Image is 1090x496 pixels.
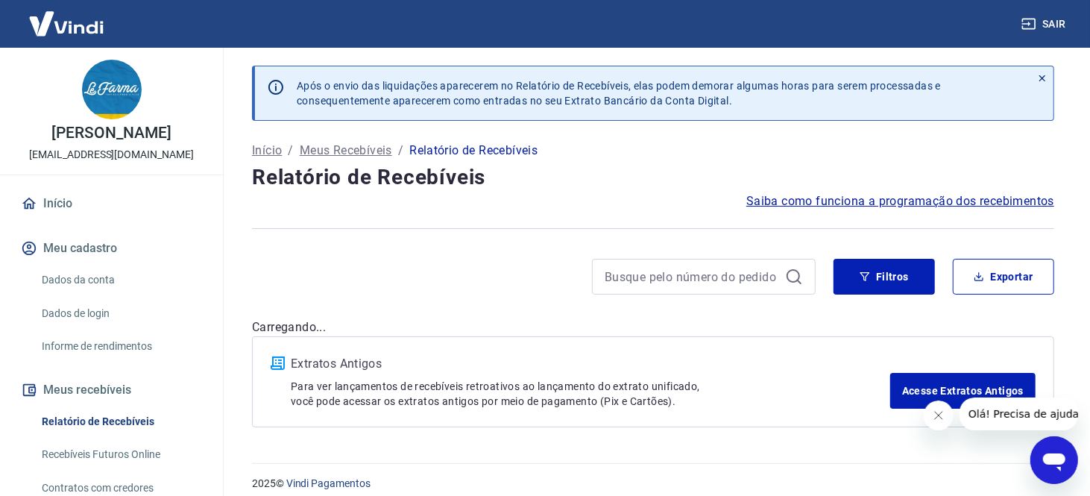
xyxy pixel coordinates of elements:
[252,318,1054,336] p: Carregando...
[291,355,890,373] p: Extratos Antigos
[291,379,890,409] p: Para ver lançamentos de recebíveis retroativos ao lançamento do extrato unificado, você pode aces...
[297,78,941,108] p: Após o envio das liquidações aparecerem no Relatório de Recebíveis, elas podem demorar algumas ho...
[834,259,935,295] button: Filtros
[29,147,194,163] p: [EMAIL_ADDRESS][DOMAIN_NAME]
[605,266,779,288] input: Busque pelo número do pedido
[960,398,1078,430] iframe: Mensagem da empresa
[890,373,1036,409] a: Acesse Extratos Antigos
[1030,436,1078,484] iframe: Botão para abrir a janela de mensagens
[398,142,403,160] p: /
[924,401,954,430] iframe: Fechar mensagem
[36,406,205,437] a: Relatório de Recebíveis
[36,331,205,362] a: Informe de rendimentos
[252,476,1054,492] p: 2025 ©
[18,374,205,406] button: Meus recebíveis
[36,439,205,470] a: Recebíveis Futuros Online
[9,10,125,22] span: Olá! Precisa de ajuda?
[300,142,392,160] a: Meus Recebíveis
[18,232,205,265] button: Meu cadastro
[252,142,282,160] a: Início
[82,60,142,119] img: 8083a240-c3c2-4993-afa7-e4983079bc4e.jpeg
[36,298,205,329] a: Dados de login
[286,477,371,489] a: Vindi Pagamentos
[746,192,1054,210] a: Saiba como funciona a programação dos recebimentos
[409,142,538,160] p: Relatório de Recebíveis
[51,125,171,141] p: [PERSON_NAME]
[1018,10,1072,38] button: Sair
[953,259,1054,295] button: Exportar
[18,1,115,46] img: Vindi
[36,265,205,295] a: Dados da conta
[288,142,293,160] p: /
[252,163,1054,192] h4: Relatório de Recebíveis
[271,357,285,370] img: ícone
[18,187,205,220] a: Início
